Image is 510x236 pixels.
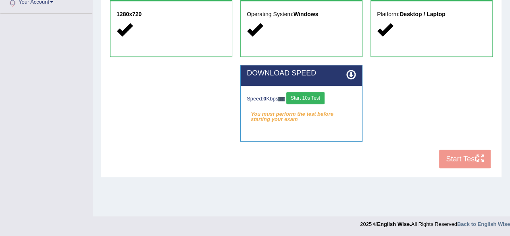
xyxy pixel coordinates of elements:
h2: DOWNLOAD SPEED [247,69,356,77]
h5: Operating System: [247,11,356,17]
button: Start 10s Test [286,92,325,104]
div: 2025 © All Rights Reserved [360,216,510,228]
div: Speed: Kbps [247,92,356,106]
h5: Platform: [377,11,486,17]
strong: 0 [263,96,266,102]
em: You must perform the test before starting your exam [247,108,356,120]
a: Back to English Wise [457,221,510,227]
strong: English Wise. [377,221,411,227]
strong: 1280x720 [117,11,142,17]
strong: Windows [294,11,318,17]
img: ajax-loader-fb-connection.gif [278,97,285,101]
strong: Desktop / Laptop [400,11,445,17]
